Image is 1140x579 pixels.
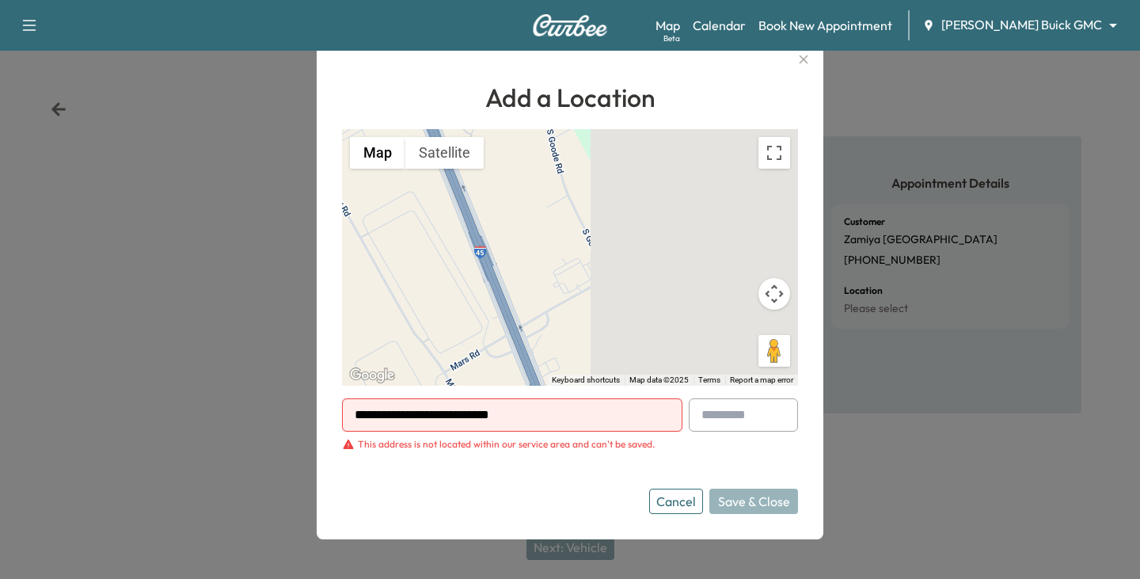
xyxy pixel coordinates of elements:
[405,137,484,169] button: Show satellite imagery
[346,365,398,386] a: Open this area in Google Maps (opens a new window)
[758,278,790,310] button: Map camera controls
[350,137,405,169] button: Show street map
[655,16,680,35] a: MapBeta
[758,137,790,169] button: Toggle fullscreen view
[346,365,398,386] img: Google
[693,16,746,35] a: Calendar
[532,14,608,36] img: Curbee Logo
[730,375,793,384] a: Report a map error
[758,335,790,367] button: Drag Pegman onto the map to open Street View
[629,375,689,384] span: Map data ©2025
[552,375,620,386] button: Keyboard shortcuts
[649,489,703,514] button: Cancel
[342,78,798,116] h1: Add a Location
[663,32,680,44] div: Beta
[758,16,892,35] a: Book New Appointment
[358,438,655,451] div: This address is not located within our service area and can't be saved.
[941,16,1102,34] span: [PERSON_NAME] Buick GMC
[698,375,720,384] a: Terms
